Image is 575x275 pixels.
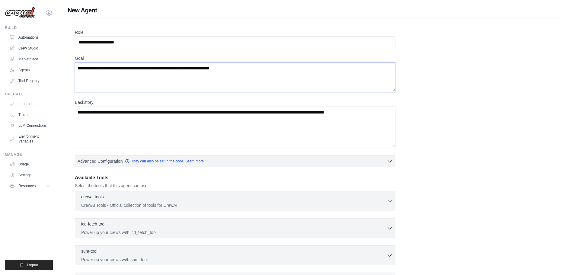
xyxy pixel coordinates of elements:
label: Goal [75,55,395,61]
button: Logout [5,260,53,270]
button: sum-tool Power up your crews with sum_tool [78,248,393,263]
a: Tool Registry [7,76,53,86]
p: sum-tool [81,248,97,254]
a: Crew Studio [7,43,53,53]
a: They can also be set in the code. Learn more [125,159,204,164]
p: crewai-tools [81,194,104,200]
button: Advanced Configuration They can also be set in the code. Learn more [75,156,395,167]
button: Resources [7,181,53,191]
p: Power up your crews with sum_tool [81,257,387,263]
label: Role [75,29,395,35]
h1: New Agent [68,6,565,14]
button: crewai-tools CrewAI Tools - Official collection of tools for CrewAI [78,194,393,208]
a: Usage [7,159,53,169]
h3: Available Tools [75,174,395,181]
p: Power up your crews with icd_fetch_tool [81,229,387,235]
a: Traces [7,110,53,120]
span: Advanced Configuration [78,158,123,164]
p: Select the tools that this agent can use. [75,183,395,189]
button: icd-fetch-tool Power up your crews with icd_fetch_tool [78,221,393,235]
span: Logout [27,263,38,267]
div: Build [5,25,53,30]
img: Logo [5,7,35,18]
a: Settings [7,170,53,180]
a: Integrations [7,99,53,109]
span: Resources [18,184,36,188]
a: Marketplace [7,54,53,64]
a: Automations [7,33,53,42]
div: Operate [5,92,53,97]
p: icd-fetch-tool [81,221,105,227]
a: LLM Connections [7,121,53,130]
a: Environment Variables [7,132,53,146]
p: CrewAI Tools - Official collection of tools for CrewAI [81,202,387,208]
a: Agents [7,65,53,75]
div: Manage [5,152,53,157]
label: Backstory [75,99,395,105]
